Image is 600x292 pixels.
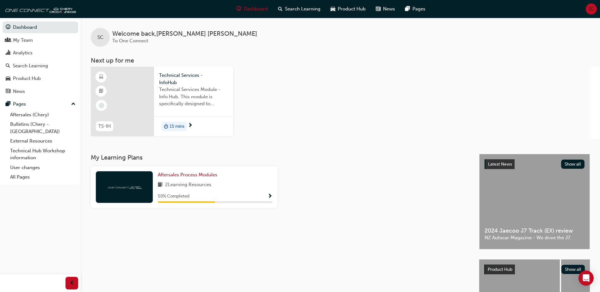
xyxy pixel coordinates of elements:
[112,38,148,44] span: To One Connect
[112,30,257,38] span: Welcome back , [PERSON_NAME] [PERSON_NAME]
[273,3,325,15] a: search-iconSearch Learning
[400,3,430,15] a: pages-iconPages
[338,5,366,13] span: Product Hub
[91,67,233,136] a: TS-IHTechnical Services - InfoHubTechnical Services Module - Info Hub. This module is specificall...
[6,89,10,94] span: news-icon
[561,160,585,169] button: Show all
[285,5,320,13] span: Search Learning
[3,20,78,98] button: DashboardMy TeamAnalyticsSearch LearningProduct HubNews
[13,88,25,95] div: News
[232,3,273,15] a: guage-iconDashboard
[485,227,585,234] span: 2024 Jaecoo J7 Track (EX) review
[158,172,217,178] span: Aftersales Process Modules
[13,75,41,82] div: Product Hub
[6,50,10,56] span: chart-icon
[99,103,104,108] span: learningRecordVerb_NONE-icon
[488,267,512,272] span: Product Hub
[99,73,103,81] span: learningResourceType_ELEARNING-icon
[158,181,163,189] span: book-icon
[3,98,78,110] button: Pages
[371,3,400,15] a: news-iconNews
[479,154,590,249] a: Latest NewsShow all2024 Jaecoo J7 Track (EX) reviewNZ Autocar Magazine - We drive the J7.
[244,5,268,13] span: Dashboard
[3,47,78,59] a: Analytics
[165,181,211,189] span: 2 Learning Resources
[8,136,78,146] a: External Resources
[6,25,10,30] span: guage-icon
[188,123,193,129] span: next-icon
[3,60,78,72] a: Search Learning
[488,161,512,167] span: Latest News
[278,5,282,13] span: search-icon
[485,159,585,169] a: Latest NewsShow all
[578,271,594,286] div: Open Intercom Messenger
[268,192,272,200] button: Show Progress
[158,171,220,179] a: Aftersales Process Modules
[3,34,78,46] a: My Team
[8,110,78,120] a: Aftersales (Chery)
[325,3,371,15] a: car-iconProduct Hub
[588,5,594,13] span: SC
[484,265,585,275] a: Product HubShow all
[485,234,585,241] span: NZ Autocar Magazine - We drive the J7.
[3,3,76,15] img: oneconnect
[8,119,78,136] a: Bulletins (Chery - [GEOGRAPHIC_DATA])
[91,154,469,161] h3: My Learning Plans
[8,172,78,182] a: All Pages
[70,279,74,287] span: prev-icon
[6,76,10,82] span: car-icon
[3,21,78,33] a: Dashboard
[13,49,33,57] div: Analytics
[561,265,585,274] button: Show all
[164,122,168,131] span: duration-icon
[159,72,228,86] span: Technical Services - InfoHub
[331,5,335,13] span: car-icon
[71,100,76,108] span: up-icon
[8,146,78,163] a: Technical Hub Workshop information
[6,63,10,69] span: search-icon
[3,73,78,84] a: Product Hub
[405,5,410,13] span: pages-icon
[170,123,184,130] span: 15 mins
[6,38,10,43] span: people-icon
[6,101,10,107] span: pages-icon
[412,5,425,13] span: Pages
[81,57,600,64] h3: Next up for me
[268,194,272,199] span: Show Progress
[98,123,111,130] span: TS-IH
[13,100,26,108] div: Pages
[13,62,48,70] div: Search Learning
[159,86,228,107] span: Technical Services Module - Info Hub. This module is specifically designed to address the require...
[99,87,103,95] span: booktick-icon
[13,37,33,44] div: My Team
[3,86,78,97] a: News
[8,163,78,173] a: User changes
[376,5,380,13] span: news-icon
[107,184,142,190] img: oneconnect
[97,34,103,41] span: SC
[158,193,189,200] span: 50 % Completed
[383,5,395,13] span: News
[586,3,597,15] button: SC
[237,5,241,13] span: guage-icon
